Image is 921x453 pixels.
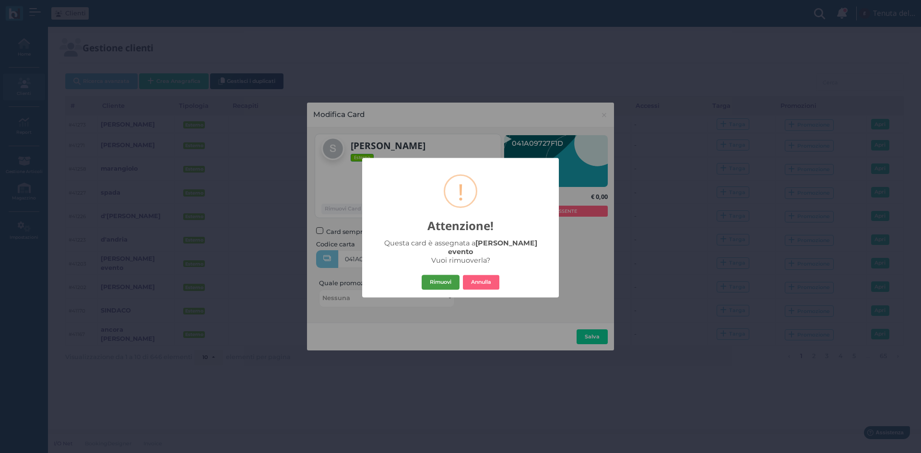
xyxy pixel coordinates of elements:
[362,210,559,232] h2: Attenzione!
[458,177,464,208] div: !
[422,275,460,290] button: Rimuovi
[373,239,548,265] div: Questa card è assegnata a Vuoi rimuoverla?
[28,8,63,15] span: Assistenza
[463,275,499,290] button: Annulla
[448,239,537,256] b: [PERSON_NAME] evento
